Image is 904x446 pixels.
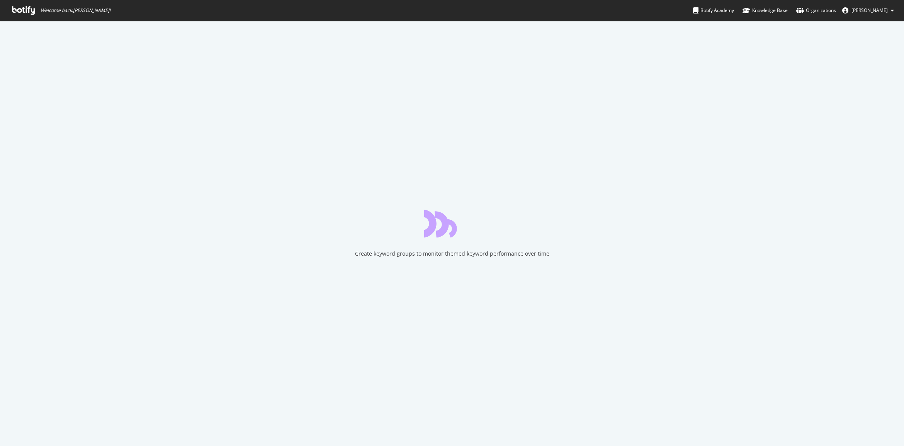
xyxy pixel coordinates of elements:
div: animation [424,210,480,237]
div: Organizations [796,7,836,14]
span: Welcome back, [PERSON_NAME] ! [41,7,110,14]
span: Léa Wermeille [851,7,888,14]
button: [PERSON_NAME] [836,4,900,17]
div: Knowledge Base [743,7,788,14]
div: Botify Academy [693,7,734,14]
div: Create keyword groups to monitor themed keyword performance over time [355,250,549,258]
